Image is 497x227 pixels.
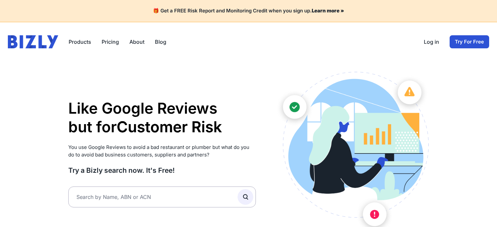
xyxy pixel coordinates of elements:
h1: Like Google Reviews but for [68,99,256,137]
a: Pricing [102,38,119,46]
h4: 🎁 Get a FREE Risk Report and Monitoring Credit when you sign up. [8,8,489,14]
a: Blog [155,38,166,46]
p: You use Google Reviews to avoid a bad restaurant or plumber but what do you do to avoid bad busin... [68,144,256,158]
button: Products [69,38,91,46]
a: About [129,38,144,46]
a: Learn more » [312,8,344,14]
a: Log in [424,38,439,46]
a: Try For Free [450,35,489,48]
input: Search by Name, ABN or ACN [68,186,256,207]
li: Customer Risk [117,118,222,137]
h3: Try a Bizly search now. It's Free! [68,166,256,175]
